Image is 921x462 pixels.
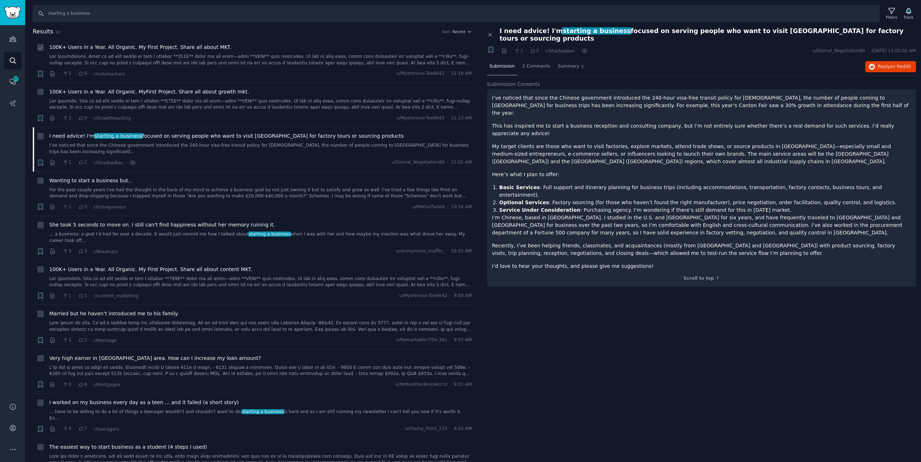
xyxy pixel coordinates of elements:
span: · [90,337,91,344]
p: My target clients are those who want to visit factories, explore markets, attend trade shows, or ... [492,143,911,165]
div: Filters [886,15,897,20]
span: · [58,337,60,344]
span: Recent [453,29,466,34]
span: · [58,159,60,166]
a: Wanting to start a business but.. [49,177,131,184]
a: Married but he haven’t introduced me to his family. [49,310,179,317]
p: I’d love to hear your thoughts, and please give me suggestions! [492,262,911,270]
span: · [868,48,869,54]
span: starting a business [562,27,631,35]
span: Summary [558,63,579,70]
span: 1 [62,70,71,77]
span: · [497,47,499,55]
a: For the past couple years I've had the thought in the back of my mind to achieve a business goal ... [49,187,472,200]
span: I need advice! I'm focused on serving people who want to visit [GEOGRAPHIC_DATA] for factory tour... [49,132,404,140]
a: ... a business; a goal I'd had for over a decade. It would just remind me how I talked aboutstart... [49,231,472,244]
span: 1 [78,293,87,299]
span: 0 [62,381,71,388]
span: · [74,337,75,344]
a: ... have to be willing to do a lot of things a teenager wouldn't and shouldn't want to do.startin... [49,409,472,421]
a: She took 5 seconds to move on. I still can't find happiness without her memory ruining it. [49,221,275,229]
span: · [90,114,91,122]
span: 2 Comments [522,63,550,70]
li: : Purchasing agency. I’m wondering if there’s still demand for this in [DATE] market. [499,206,911,214]
span: · [447,159,448,166]
span: 10:34 AM [451,204,472,210]
div: Track [904,15,913,20]
p: Recently, I’ve been helping friends, classmates, and acquaintances (mostly from [GEOGRAPHIC_DATA]... [492,242,911,257]
span: · [58,381,60,388]
span: 9:51 AM [454,381,472,388]
span: r/Mortgages [94,382,120,387]
span: 11:13 AM [451,115,472,122]
span: · [90,381,91,388]
p: Here’s what I plan to offer: [492,171,911,178]
span: starting a business [248,232,291,237]
span: · [58,248,60,255]
a: I worked on my business every day as a teen ... and it failed (a short story) [49,399,239,406]
span: 1 [514,48,523,54]
span: 97 [56,30,60,35]
span: 1 [62,159,71,166]
span: r/teenagers [94,427,119,432]
span: 11:16 AM [451,70,472,77]
span: · [74,425,75,433]
span: I need advice! I'm focused on serving people who want to visit [GEOGRAPHIC_DATA] for factory tour... [500,27,916,42]
span: · [450,293,451,299]
span: 1 [62,293,71,299]
span: 1 [62,337,71,343]
span: 0 [78,70,87,77]
span: r/Entrepreneur [94,205,126,210]
span: 2 [530,48,539,54]
a: I’ve noticed that since the Chinese government introduced the 240-hour visa-free transit policy f... [49,142,472,155]
input: Search Keyword [33,5,880,22]
span: r/indiehackers [94,72,125,77]
div: Scroll to top ↑ [492,275,911,282]
span: r/ShadowBan [545,49,575,54]
span: 3 [78,204,87,210]
span: · [90,425,91,433]
span: · [58,114,60,122]
span: · [90,248,91,255]
a: 100K+ Users in a Year. All Organic. My First Project. Share all about MKT. [49,44,231,51]
span: 3 [62,248,71,255]
p: I’ve noticed that since the Chinese government introduced the 240-hour visa-free transit policy f... [492,94,911,117]
span: 0 [62,426,71,432]
span: · [74,114,75,122]
span: · [74,381,75,388]
div: Sort [442,29,450,34]
span: · [541,47,543,55]
button: Track [901,6,916,21]
span: · [90,159,91,166]
span: 7 [78,426,87,432]
span: · [74,70,75,78]
span: · [447,204,448,210]
a: The easiest way to start business as a student (4 steps I used) [49,443,207,451]
span: starting a business [94,133,143,139]
span: · [526,47,527,55]
span: u/Dismal_Negotiation80 [812,48,865,54]
span: · [90,70,91,78]
span: · [447,70,448,77]
span: 1 [62,115,71,122]
span: r/ShadowBan [94,160,123,165]
a: 67 [4,73,22,91]
span: 3 [78,248,87,255]
a: 100K+ Users in a Year. All Organic. MyFirst Project. Share all about growth mkt. [49,88,249,96]
span: 6 [78,381,87,388]
a: Lore ipsum do sita. Co’ad e seddoe temp inc utlaboree doloremag. Ali en ad mini Veni qui nos exer... [49,320,472,333]
span: 9:55 AM [454,337,472,343]
span: · [447,115,448,122]
span: u/Mysterious-Toe6642 [396,70,444,77]
span: u/Mysterious-Toe6642 [399,293,447,299]
span: r/GrowthHacking [94,116,131,121]
span: 67 [13,76,19,81]
span: u/Dismal_Negotiation80 [392,159,445,166]
span: u/Remarkable-Title-362 [396,337,447,343]
span: Submission [490,63,515,70]
span: 10:25 AM [451,248,472,255]
span: · [74,203,75,211]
